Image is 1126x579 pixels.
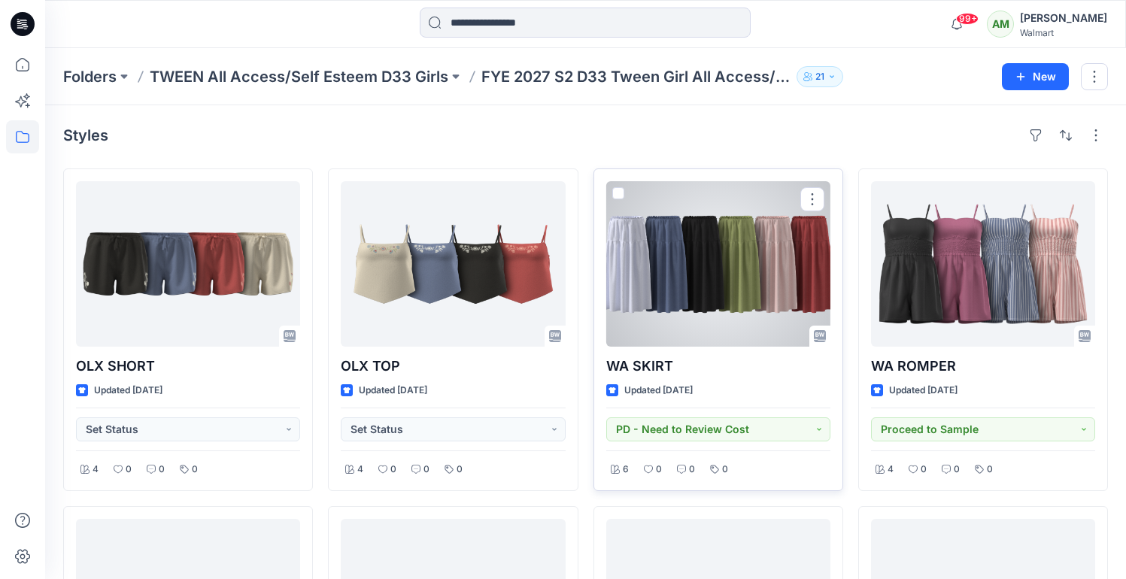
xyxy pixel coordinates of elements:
p: OLX SHORT [76,356,300,377]
p: 21 [815,68,824,85]
div: AM [987,11,1014,38]
p: 0 [954,462,960,477]
span: 99+ [956,13,979,25]
p: 4 [357,462,363,477]
p: 4 [888,462,894,477]
p: 6 [623,462,629,477]
p: 0 [921,462,927,477]
p: 4 [93,462,99,477]
p: Updated [DATE] [359,383,427,399]
p: WA SKIRT [606,356,830,377]
button: New [1002,63,1069,90]
p: Updated [DATE] [624,383,693,399]
p: 0 [126,462,132,477]
p: WA ROMPER [871,356,1095,377]
p: Updated [DATE] [889,383,958,399]
p: 0 [689,462,695,477]
p: 0 [722,462,728,477]
a: WA SKIRT [606,181,830,347]
a: OLX SHORT [76,181,300,347]
h4: Styles [63,126,108,144]
p: 0 [457,462,463,477]
a: WA ROMPER [871,181,1095,347]
button: 21 [797,66,843,87]
a: Folders [63,66,117,87]
a: TWEEN All Access/Self Esteem D33 Girls [150,66,448,87]
p: 0 [423,462,429,477]
p: OLX TOP [341,356,565,377]
p: 0 [987,462,993,477]
p: 0 [390,462,396,477]
p: 0 [159,462,165,477]
div: [PERSON_NAME] [1020,9,1107,27]
p: 0 [192,462,198,477]
p: Updated [DATE] [94,383,162,399]
p: FYE 2027 S2 D33 Tween Girl All Access/Self Esteem [481,66,791,87]
a: OLX TOP [341,181,565,347]
p: 0 [656,462,662,477]
div: Walmart [1020,27,1107,38]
